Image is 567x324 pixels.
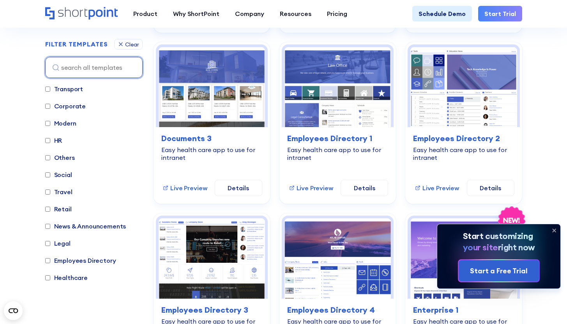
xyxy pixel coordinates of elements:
[45,204,72,214] label: Retail
[227,6,272,21] a: Company
[159,47,265,127] img: Documents 3
[45,187,72,197] label: Travel
[45,239,71,248] label: Legal
[470,266,528,276] div: Start a Free Trial
[45,290,84,299] label: Marketing
[287,304,388,316] h3: Employees Directory 4
[45,104,50,109] input: Corporate
[284,218,391,298] img: Employees Directory 4
[467,180,514,196] a: Details
[287,133,388,144] h3: Employees Directory 1
[45,84,83,94] label: Transport
[161,146,262,161] div: Easy health care app to use for intranet
[45,207,50,212] input: Retail
[45,241,50,246] input: Legal
[413,146,514,161] div: Easy health care app to use for intranet
[45,172,50,177] input: Social
[478,6,522,21] a: Start Trial
[319,6,355,21] a: Pricing
[45,273,88,282] label: Healthcare
[427,234,567,324] iframe: Chat Widget
[410,47,517,127] img: Employees Directory 2
[327,9,347,18] div: Pricing
[163,183,207,193] a: Live Preview
[215,180,262,196] a: Details
[289,183,333,193] a: Live Preview
[415,183,459,193] a: Live Preview
[341,180,388,196] a: Details
[287,146,388,161] div: Easy health care app to use for intranet
[45,170,72,179] label: Social
[45,256,116,265] label: Employees Directory
[45,275,50,280] input: Healthcare
[284,47,391,127] img: Employees Directory 1
[45,155,50,160] input: Others
[272,6,319,21] a: Resources
[459,260,539,282] a: Start a Free Trial
[45,101,86,111] label: Corporate
[413,133,514,144] h3: Employees Directory 2
[159,218,265,298] img: Employees Directory 3
[165,6,227,21] a: Why ShortPoint
[45,138,50,143] input: HR
[45,57,143,78] input: search all templates
[45,121,50,126] input: Modern
[45,7,118,20] a: Home
[45,221,126,231] label: News & Announcements
[161,304,262,316] h3: Employees Directory 3
[45,87,50,92] input: Transport
[4,301,23,320] button: Open CMP widget
[45,119,76,128] label: Modern
[45,41,108,48] h2: FILTER TEMPLATES
[235,9,264,18] div: Company
[133,9,157,18] div: Product
[125,42,139,47] div: Clear
[410,218,517,298] img: Enterprise 1
[45,258,50,263] input: Employees Directory
[412,6,472,21] a: Schedule Demo
[45,136,62,145] label: HR
[125,6,165,21] a: Product
[413,304,514,316] h3: Enterprise 1
[280,9,311,18] div: Resources
[45,189,50,195] input: Travel
[45,153,75,162] label: Others
[161,133,262,144] h3: Documents 3
[173,9,219,18] div: Why ShortPoint
[45,224,50,229] input: News & Announcements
